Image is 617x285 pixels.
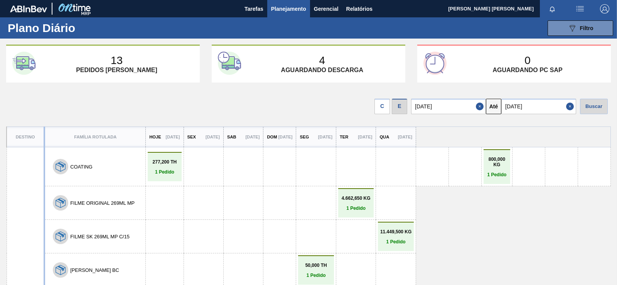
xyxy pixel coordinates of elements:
[314,4,339,13] span: Gerencial
[281,67,363,74] p: Aguardando descarga
[492,67,562,74] p: Aguardando PC SAP
[56,198,66,208] img: 7hKVVNeldsGH5KwE07rPnOGsQy+SHCf9ftlnweef0E1el2YcIeEt5yaNqj+jPq4oMsVpG1vCxiwYEd4SvddTlxqBvEWZPhf52...
[56,265,66,275] img: 7hKVVNeldsGH5KwE07rPnOGsQy+SHCf9ftlnweef0E1el2YcIeEt5yaNqj+jPq4oMsVpG1vCxiwYEd4SvddTlxqBvEWZPhf52...
[524,54,531,67] p: 0
[271,4,306,13] span: Planejamento
[150,159,179,175] a: 277,200 TH1 Pedido
[566,99,576,114] button: Close
[150,169,179,175] p: 1 Pedido
[70,267,119,273] button: [PERSON_NAME] BC
[486,157,508,177] a: 800,000 KG1 Pedido
[244,4,263,13] span: Tarefas
[8,24,143,32] h1: Plano Diário
[149,135,161,139] p: Hoje
[7,127,44,147] th: Destino
[150,159,179,165] p: 277,200 TH
[319,54,325,67] p: 4
[206,135,220,139] p: [DATE]
[245,135,260,139] p: [DATE]
[486,157,508,167] p: 800,000 KG
[165,135,180,139] p: [DATE]
[300,135,309,139] p: Seg
[70,164,92,170] button: COATING
[70,200,135,206] button: FILME ORIGINAL 269ML MP
[486,172,508,177] p: 1 Pedido
[56,231,66,241] img: 7hKVVNeldsGH5KwE07rPnOGsQy+SHCf9ftlnweef0E1el2YcIeEt5yaNqj+jPq4oMsVpG1vCxiwYEd4SvddTlxqBvEWZPhf52...
[379,135,389,139] p: Qua
[411,99,486,114] input: dd/mm/yyyy
[300,263,332,268] p: 50,000 TH
[76,67,157,74] p: Pedidos [PERSON_NAME]
[374,97,390,114] div: Visão data de Coleta
[340,196,372,201] p: 4.662,650 KG
[380,229,411,234] p: 11.449,500 KG
[540,3,565,14] button: Notificações
[187,135,196,139] p: Sex
[346,4,373,13] span: Relatórios
[227,135,236,139] p: Sab
[10,5,47,12] img: TNhmsLtSVTkK8tSr43FrP2fwEKptu5GPRR3wAAAABJRU5ErkJggg==
[548,20,613,36] button: Filtro
[56,162,66,172] img: 7hKVVNeldsGH5KwE07rPnOGsQy+SHCf9ftlnweef0E1el2YcIeEt5yaNqj+jPq4oMsVpG1vCxiwYEd4SvddTlxqBvEWZPhf52...
[70,234,130,239] button: FILME SK 269ML MP C/15
[300,273,332,278] p: 1 Pedido
[267,135,277,139] p: Dom
[218,52,241,75] img: second-card-icon
[111,54,123,67] p: 13
[575,4,585,13] img: userActions
[44,127,146,147] th: Família Rotulada
[423,52,447,75] img: third-card-icon
[374,99,390,114] div: C
[380,229,411,245] a: 11.449,500 KG1 Pedido
[580,25,593,31] span: Filtro
[358,135,372,139] p: [DATE]
[476,99,486,114] button: Close
[340,206,372,211] p: 1 Pedido
[398,135,412,139] p: [DATE]
[600,4,609,13] img: Logout
[392,97,407,114] div: Visão Data de Entrega
[380,239,411,245] p: 1 Pedido
[278,135,292,139] p: [DATE]
[501,99,576,114] input: dd/mm/yyyy
[318,135,332,139] p: [DATE]
[486,99,501,114] button: Até
[340,196,372,211] a: 4.662,650 KG1 Pedido
[300,263,332,278] a: 50,000 TH1 Pedido
[392,99,407,114] div: E
[12,52,35,75] img: first-card-icon
[340,135,348,139] p: Ter
[580,99,608,114] div: Buscar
